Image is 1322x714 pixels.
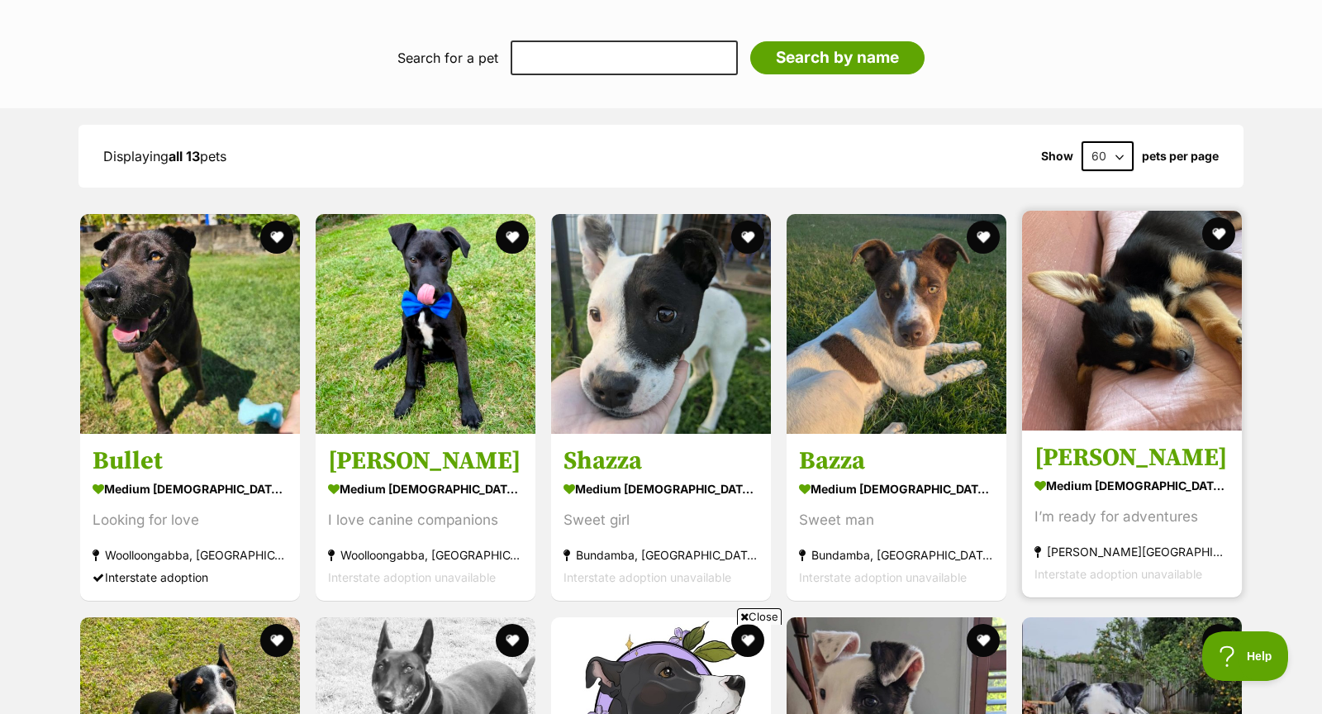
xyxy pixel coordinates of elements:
a: [PERSON_NAME] medium [DEMOGRAPHIC_DATA] Dog I’m ready for adventures [PERSON_NAME][GEOGRAPHIC_DAT... [1022,431,1242,598]
span: Close [737,608,782,625]
h3: Bazza [799,446,994,478]
label: Search for a pet [397,50,498,65]
button: favourite [1202,624,1235,657]
span: Displaying pets [103,148,226,164]
div: Bundamba, [GEOGRAPHIC_DATA] [564,545,758,567]
img: Riddick [316,214,535,434]
h3: Bullet [93,446,288,478]
input: Search by name [750,41,925,74]
div: Looking for love [93,510,288,532]
a: Shazza medium [DEMOGRAPHIC_DATA] Dog Sweet girl Bundamba, [GEOGRAPHIC_DATA] Interstate adoption u... [551,434,771,602]
div: I love canine companions [328,510,523,532]
div: I’m ready for adventures [1034,507,1229,529]
div: [PERSON_NAME][GEOGRAPHIC_DATA], [GEOGRAPHIC_DATA] [1034,541,1229,564]
div: Woolloongabba, [GEOGRAPHIC_DATA] [93,545,288,567]
div: medium [DEMOGRAPHIC_DATA] Dog [93,478,288,502]
div: Sweet man [799,510,994,532]
div: Interstate adoption [93,567,288,589]
span: Interstate adoption unavailable [564,571,731,585]
label: pets per page [1142,150,1219,163]
a: Bazza medium [DEMOGRAPHIC_DATA] Dog Sweet man Bundamba, [GEOGRAPHIC_DATA] Interstate adoption una... [787,434,1006,602]
h3: [PERSON_NAME] [1034,443,1229,474]
img: Bullet [80,214,300,434]
div: medium [DEMOGRAPHIC_DATA] Dog [1034,474,1229,498]
span: Show [1041,150,1073,163]
button: favourite [731,221,764,254]
img: Bazza [787,214,1006,434]
span: Interstate adoption unavailable [1034,568,1202,582]
img: Dean [1022,211,1242,431]
div: medium [DEMOGRAPHIC_DATA] Dog [328,478,523,502]
div: medium [DEMOGRAPHIC_DATA] Dog [799,478,994,502]
button: favourite [967,221,1000,254]
span: Interstate adoption unavailable [799,571,967,585]
button: favourite [967,624,1000,657]
button: favourite [496,221,529,254]
button: favourite [260,624,293,657]
strong: all 13 [169,148,200,164]
h3: Shazza [564,446,758,478]
button: favourite [1202,217,1235,250]
a: [PERSON_NAME] medium [DEMOGRAPHIC_DATA] Dog I love canine companions Woolloongabba, [GEOGRAPHIC_D... [316,434,535,602]
img: Shazza [551,214,771,434]
iframe: Advertisement [360,631,962,706]
div: Woolloongabba, [GEOGRAPHIC_DATA] [328,545,523,567]
iframe: Help Scout Beacon - Open [1202,631,1289,681]
button: favourite [260,221,293,254]
a: Bullet medium [DEMOGRAPHIC_DATA] Dog Looking for love Woolloongabba, [GEOGRAPHIC_DATA] Interstate... [80,434,300,602]
h3: [PERSON_NAME] [328,446,523,478]
span: Interstate adoption unavailable [328,571,496,585]
div: Bundamba, [GEOGRAPHIC_DATA] [799,545,994,567]
div: Sweet girl [564,510,758,532]
div: medium [DEMOGRAPHIC_DATA] Dog [564,478,758,502]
